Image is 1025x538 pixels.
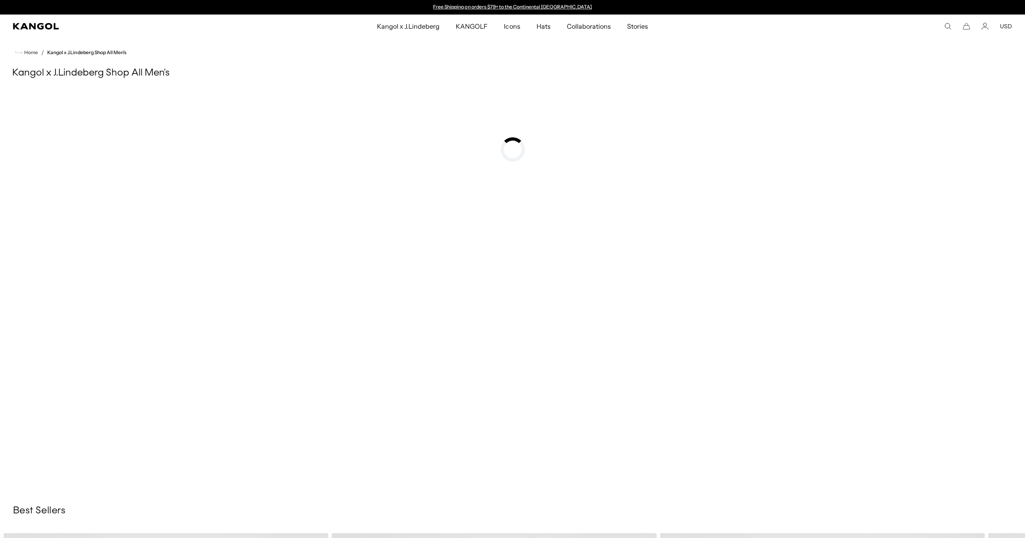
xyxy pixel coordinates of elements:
a: Kangol x J.Lindeberg Shop All Men's [47,50,126,55]
a: Hats [528,15,559,38]
h1: Kangol x J.Lindeberg Shop All Men's [12,67,1013,79]
span: Home [23,50,38,55]
div: Announcement [429,4,596,11]
slideshow-component: Announcement bar [429,4,596,11]
span: Collaborations [567,15,611,38]
a: Kangol x J.Lindeberg [369,15,448,38]
button: Cart [963,23,970,30]
span: KANGOLF [456,15,488,38]
span: Kangol x J.Lindeberg [377,15,440,38]
a: Kangol [13,23,250,29]
li: / [38,48,44,57]
a: Stories [619,15,656,38]
span: Stories [627,15,648,38]
a: Collaborations [559,15,619,38]
a: KANGOLF [448,15,496,38]
a: Home [15,49,38,56]
summary: Search here [944,23,951,30]
span: Icons [504,15,520,38]
h3: Best Sellers [13,505,1012,517]
button: USD [1000,23,1012,30]
a: Free Shipping on orders $79+ to the Continental [GEOGRAPHIC_DATA] [433,4,592,10]
div: 1 of 2 [429,4,596,11]
a: Account [981,23,989,30]
a: Icons [496,15,528,38]
span: Hats [537,15,551,38]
